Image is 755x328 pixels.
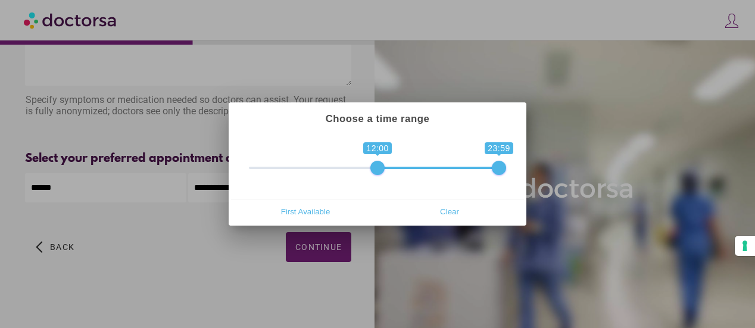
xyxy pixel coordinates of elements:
button: First Available [233,202,377,221]
button: Clear [377,202,522,221]
strong: Choose a time range [326,113,430,124]
span: Clear [381,202,518,220]
span: 23:59 [485,142,513,154]
span: 12:00 [363,142,392,154]
span: First Available [237,202,374,220]
button: Your consent preferences for tracking technologies [735,236,755,256]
